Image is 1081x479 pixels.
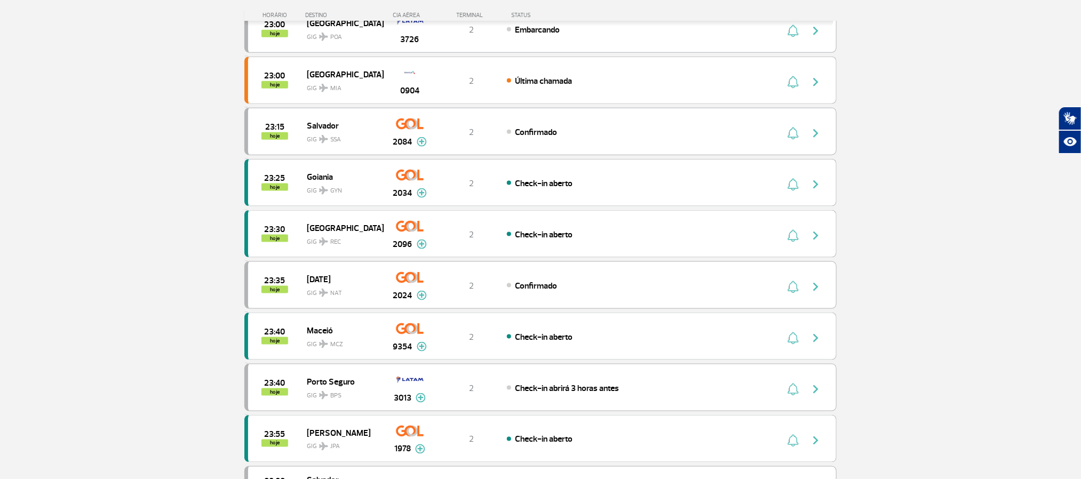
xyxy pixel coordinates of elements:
[1059,107,1081,130] button: Abrir tradutor de língua de sinais.
[809,25,822,37] img: seta-direita-painel-voo.svg
[788,383,799,396] img: sino-painel-voo.svg
[261,388,288,396] span: hoje
[788,281,799,293] img: sino-painel-voo.svg
[788,127,799,140] img: sino-painel-voo.svg
[809,434,822,447] img: seta-direita-painel-voo.svg
[319,391,328,400] img: destiny_airplane.svg
[330,33,342,42] span: POA
[319,135,328,143] img: destiny_airplane.svg
[515,127,557,138] span: Confirmado
[788,76,799,89] img: sino-painel-voo.svg
[393,135,412,148] span: 2084
[788,178,799,191] img: sino-painel-voo.svg
[469,178,474,189] span: 2
[383,12,436,19] div: CIA AÉREA
[307,436,375,452] span: GIG
[265,328,285,336] span: 2025-09-24 23:40:00
[265,226,285,233] span: 2025-09-24 23:30:00
[261,440,288,447] span: hoje
[809,281,822,293] img: seta-direita-painel-voo.svg
[265,123,284,131] span: 2025-09-24 23:15:00
[307,129,375,145] span: GIG
[469,127,474,138] span: 2
[319,289,328,297] img: destiny_airplane.svg
[265,72,285,79] span: 2025-09-24 23:00:00
[469,332,474,342] span: 2
[319,442,328,451] img: destiny_airplane.svg
[307,67,375,81] span: [GEOGRAPHIC_DATA]
[265,21,285,28] span: 2025-09-24 23:00:00
[261,132,288,140] span: hoje
[809,76,822,89] img: seta-direita-painel-voo.svg
[265,174,285,182] span: 2025-09-24 23:25:00
[809,332,822,345] img: seta-direita-painel-voo.svg
[809,127,822,140] img: seta-direita-painel-voo.svg
[330,84,341,93] span: MIA
[788,434,799,447] img: sino-painel-voo.svg
[515,434,573,445] span: Check-in aberto
[400,84,419,97] span: 0904
[1059,107,1081,154] div: Plugin de acessibilidade da Hand Talk.
[469,383,474,394] span: 2
[515,281,557,291] span: Confirmado
[469,281,474,291] span: 2
[261,30,288,37] span: hoje
[330,135,341,145] span: SSA
[265,430,285,438] span: 2025-09-24 23:55:00
[809,178,822,191] img: seta-direita-painel-voo.svg
[469,25,474,35] span: 2
[307,170,375,183] span: Goiania
[261,235,288,242] span: hoje
[261,286,288,293] span: hoje
[394,443,411,456] span: 1978
[307,385,375,401] span: GIG
[261,337,288,345] span: hoje
[506,12,593,19] div: STATUS
[393,340,412,353] span: 9354
[261,183,288,191] span: hoje
[307,221,375,235] span: [GEOGRAPHIC_DATA]
[319,237,328,246] img: destiny_airplane.svg
[417,342,427,352] img: mais-info-painel-voo.svg
[809,229,822,242] img: seta-direita-painel-voo.svg
[261,81,288,89] span: hoje
[307,27,375,42] span: GIG
[788,25,799,37] img: sino-painel-voo.svg
[330,237,341,247] span: REC
[515,383,619,394] span: Check-in abrirá 3 horas antes
[319,33,328,41] img: destiny_airplane.svg
[401,33,419,46] span: 3726
[515,25,560,35] span: Embarcando
[330,289,342,298] span: NAT
[393,187,412,199] span: 2034
[248,12,306,19] div: HORÁRIO
[307,118,375,132] span: Salvador
[469,229,474,240] span: 2
[436,12,506,19] div: TERMINAL
[515,76,572,86] span: Última chamada
[307,334,375,349] span: GIG
[788,332,799,345] img: sino-painel-voo.svg
[415,444,425,454] img: mais-info-painel-voo.svg
[417,291,427,300] img: mais-info-painel-voo.svg
[330,186,342,196] span: GYN
[330,442,340,452] span: JPA
[307,283,375,298] span: GIG
[469,76,474,86] span: 2
[330,340,343,349] span: MCZ
[1059,130,1081,154] button: Abrir recursos assistivos.
[417,239,427,249] img: mais-info-painel-voo.svg
[788,229,799,242] img: sino-painel-voo.svg
[306,12,384,19] div: DESTINO
[307,426,375,440] span: [PERSON_NAME]
[393,238,412,251] span: 2096
[416,393,426,403] img: mais-info-painel-voo.svg
[394,392,411,404] span: 3013
[319,340,328,348] img: destiny_airplane.svg
[307,231,375,247] span: GIG
[307,323,375,337] span: Maceió
[319,186,328,195] img: destiny_airplane.svg
[330,391,341,401] span: BPS
[307,272,375,286] span: [DATE]
[809,383,822,396] img: seta-direita-painel-voo.svg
